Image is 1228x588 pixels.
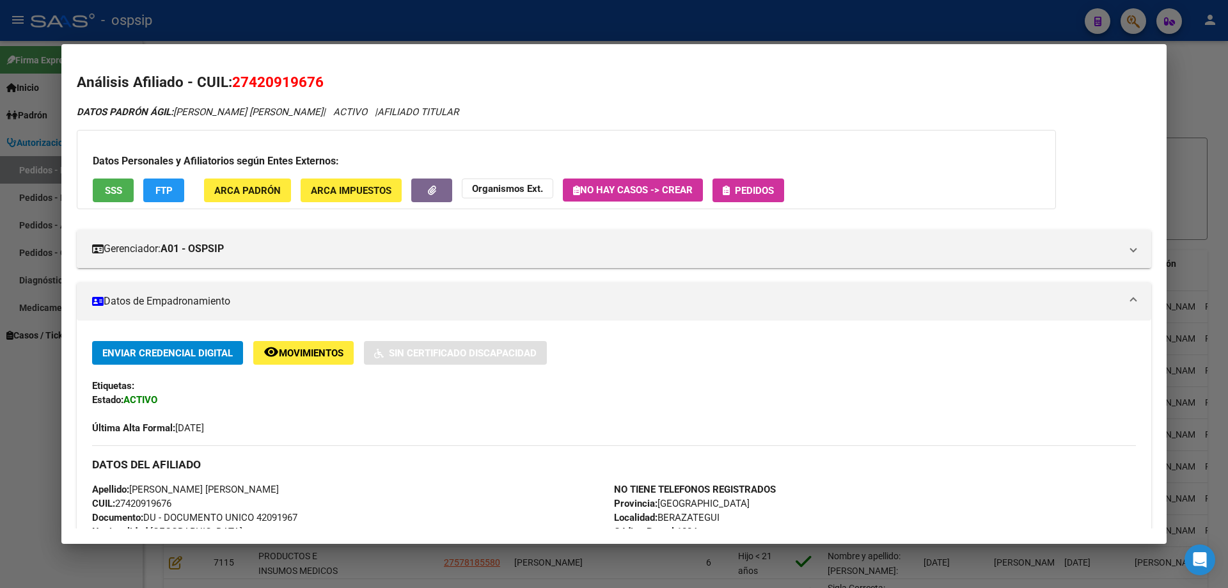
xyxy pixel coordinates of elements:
[77,282,1151,321] mat-expansion-panel-header: Datos de Empadronamiento
[614,498,657,509] strong: Provincia:
[253,341,354,365] button: Movimientos
[712,179,784,202] button: Pedidos
[92,526,242,537] span: [GEOGRAPHIC_DATA]
[105,185,122,196] span: SSS
[735,185,774,196] span: Pedidos
[161,241,224,257] strong: A01 - OSPSIP
[232,74,324,90] span: 27420919676
[92,526,150,537] strong: Nacionalidad:
[77,106,323,118] span: [PERSON_NAME] [PERSON_NAME]
[92,484,279,495] span: [PERSON_NAME] [PERSON_NAME]
[614,512,720,523] span: BERAZATEGUI
[204,179,291,202] button: ARCA Padrón
[92,512,297,523] span: DU - DOCUMENTO UNICO 42091967
[155,185,173,196] span: FTP
[77,106,173,118] strong: DATOS PADRÓN ÁGIL:
[563,179,703,202] button: No hay casos -> Crear
[472,183,543,195] strong: Organismos Ext.
[614,526,677,537] strong: Código Postal:
[92,498,115,509] strong: CUIL:
[214,185,281,196] span: ARCA Padrón
[614,512,657,523] strong: Localidad:
[92,341,243,365] button: Enviar Credencial Digital
[92,498,171,509] span: 27420919676
[462,179,553,198] button: Organismos Ext.
[614,526,697,537] span: 1884
[92,294,1121,309] mat-panel-title: Datos de Empadronamiento
[93,179,134,202] button: SSS
[92,380,134,392] strong: Etiquetas:
[143,179,184,202] button: FTP
[92,484,129,495] strong: Apellido:
[92,457,1136,472] h3: DATOS DEL AFILIADO
[92,512,143,523] strong: Documento:
[93,154,1040,169] h3: Datos Personales y Afiliatorios según Entes Externos:
[364,341,547,365] button: Sin Certificado Discapacidad
[123,394,157,406] strong: ACTIVO
[614,484,776,495] strong: NO TIENE TELEFONOS REGISTRADOS
[573,184,693,196] span: No hay casos -> Crear
[1185,544,1215,575] div: Open Intercom Messenger
[279,347,343,359] span: Movimientos
[92,422,204,434] span: [DATE]
[77,72,1151,93] h2: Análisis Afiliado - CUIL:
[311,185,391,196] span: ARCA Impuestos
[614,498,750,509] span: [GEOGRAPHIC_DATA]
[92,394,123,406] strong: Estado:
[377,106,459,118] span: AFILIADO TITULAR
[102,347,233,359] span: Enviar Credencial Digital
[264,344,279,360] mat-icon: remove_red_eye
[301,179,402,202] button: ARCA Impuestos
[77,230,1151,268] mat-expansion-panel-header: Gerenciador:A01 - OSPSIP
[92,422,175,434] strong: Última Alta Formal:
[389,347,537,359] span: Sin Certificado Discapacidad
[92,241,1121,257] mat-panel-title: Gerenciador:
[77,106,459,118] i: | ACTIVO |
